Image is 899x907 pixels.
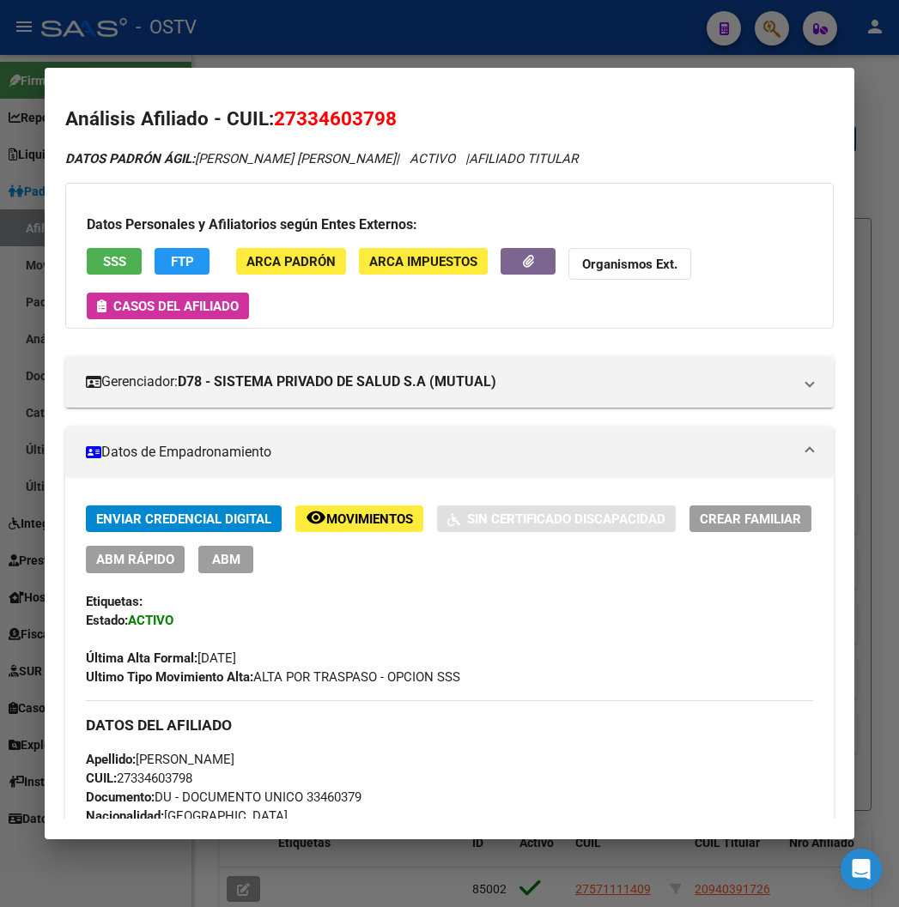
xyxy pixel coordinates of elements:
[86,669,253,685] strong: Ultimo Tipo Movimiento Alta:
[326,511,413,527] span: Movimientos
[86,594,143,609] strong: Etiquetas:
[178,372,496,392] strong: D78 - SISTEMA PRIVADO DE SALUD S.A (MUTUAL)
[295,505,423,532] button: Movimientos
[359,248,488,275] button: ARCA Impuestos
[86,546,185,572] button: ABM Rápido
[65,105,833,134] h2: Análisis Afiliado - CUIL:
[65,151,578,166] i: | ACTIVO |
[86,771,117,786] strong: CUIL:
[274,107,397,130] span: 27334603798
[86,752,136,767] strong: Apellido:
[86,808,164,824] strong: Nacionalidad:
[306,507,326,528] mat-icon: remove_red_eye
[86,669,460,685] span: ALTA POR TRASPASO - OPCION SSS
[65,151,396,166] span: [PERSON_NAME] [PERSON_NAME]
[86,442,792,463] mat-panel-title: Datos de Empadronamiento
[86,771,192,786] span: 27334603798
[86,650,236,666] span: [DATE]
[87,215,811,235] h3: Datos Personales y Afiliatorios según Entes Externos:
[171,254,194,269] span: FTP
[568,248,691,280] button: Organismos Ext.
[86,808,288,824] span: [GEOGRAPHIC_DATA]
[437,505,676,532] button: Sin Certificado Discapacidad
[236,248,346,275] button: ARCA Padrón
[128,613,173,628] strong: ACTIVO
[369,254,477,269] span: ARCA Impuestos
[467,511,665,527] span: Sin Certificado Discapacidad
[86,752,234,767] span: [PERSON_NAME]
[212,553,240,568] span: ABM
[86,613,128,628] strong: Estado:
[155,248,210,275] button: FTP
[65,151,195,166] strong: DATOS PADRÓN ÁGIL:
[86,716,812,735] h3: DATOS DEL AFILIADO
[841,849,882,890] div: Open Intercom Messenger
[86,505,282,532] button: Enviar Credencial Digital
[700,511,801,527] span: Crear Familiar
[87,248,142,275] button: SSS
[198,546,253,572] button: ABM
[86,650,197,666] strong: Última Alta Formal:
[103,254,126,269] span: SSS
[65,356,833,408] mat-expansion-panel-header: Gerenciador:D78 - SISTEMA PRIVADO DE SALUD S.A (MUTUAL)
[469,151,578,166] span: AFILIADO TITULAR
[86,789,361,805] span: DU - DOCUMENTO UNICO 33460379
[582,257,677,272] strong: Organismos Ext.
[246,254,336,269] span: ARCA Padrón
[86,789,155,805] strong: Documento:
[86,372,792,392] mat-panel-title: Gerenciador:
[65,426,833,478] mat-expansion-panel-header: Datos de Empadronamiento
[96,511,271,527] span: Enviar Credencial Digital
[96,553,174,568] span: ABM Rápido
[113,299,239,314] span: Casos del afiliado
[87,293,249,319] button: Casos del afiliado
[689,505,811,532] button: Crear Familiar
